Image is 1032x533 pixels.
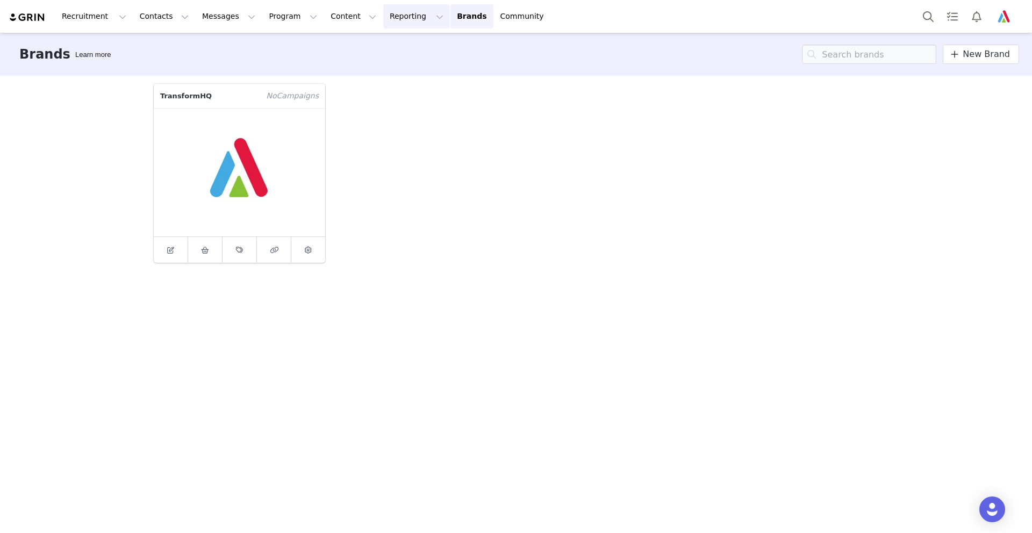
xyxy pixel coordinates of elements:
[450,4,493,28] a: Brands
[943,45,1019,64] a: New Brand
[267,90,277,102] span: No
[262,4,324,28] button: Program
[133,4,195,28] button: Contacts
[494,4,555,28] a: Community
[941,4,964,28] a: Tasks
[989,8,1023,25] button: Profile
[965,4,988,28] button: Notifications
[979,496,1005,522] div: Open Intercom Messenger
[315,90,319,102] span: s
[916,4,940,28] button: Search
[19,45,70,64] h3: Brands
[9,12,46,23] img: grin logo
[324,4,383,28] button: Content
[154,84,260,108] p: TransformHQ
[995,8,1013,25] img: fbfc67e6-d945-4eef-9ff4-6fc5552ddd7d.png
[73,49,113,60] div: Tooltip anchor
[963,48,1010,61] span: New Brand
[55,4,133,28] button: Recruitment
[260,84,325,108] span: Campaign
[196,4,262,28] button: Messages
[383,4,450,28] button: Reporting
[802,45,936,64] input: Search brands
